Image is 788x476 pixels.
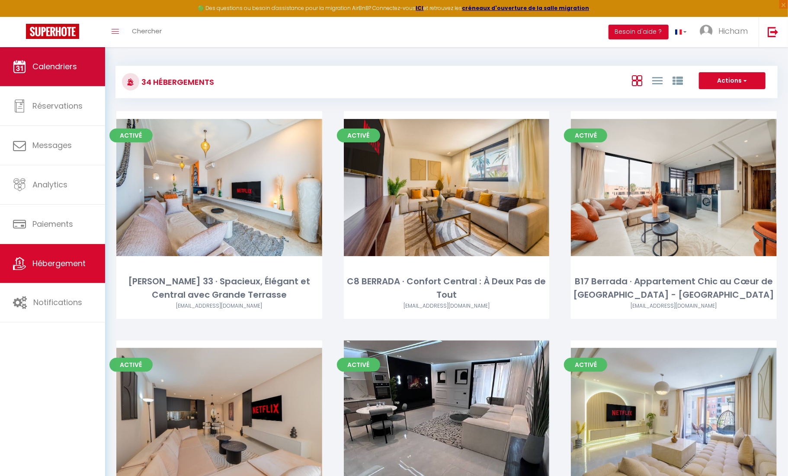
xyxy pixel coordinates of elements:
img: ... [700,25,713,38]
span: Réservations [32,100,83,111]
span: Calendriers [32,61,77,72]
h3: 34 Hébergements [139,72,214,92]
button: Ouvrir le widget de chat LiveChat [7,3,33,29]
button: Besoin d'aide ? [609,25,669,39]
img: Super Booking [26,24,79,39]
div: Airbnb [571,302,777,310]
a: Vue par Groupe [673,73,683,87]
span: Analytics [32,179,67,190]
a: ... Hicham [693,17,759,47]
div: B17 Berrada · Appartement Chic au Cœur de [GEOGRAPHIC_DATA] - [GEOGRAPHIC_DATA] [571,275,777,302]
a: Vue en Liste [652,73,663,87]
span: Paiements [32,219,73,229]
div: C8 BERRADA · Confort Central : À Deux Pas de Tout [344,275,550,302]
span: Activé [564,358,607,372]
img: logout [768,26,778,37]
div: Airbnb [116,302,322,310]
span: Activé [564,129,607,142]
span: Activé [109,358,153,372]
span: Hicham [718,26,748,36]
a: ICI [416,4,424,12]
div: Airbnb [344,302,550,310]
a: créneaux d'ouverture de la salle migration [462,4,589,12]
div: [PERSON_NAME] 33 · Spacieux, Élégant et Central avec Grande Terrasse [116,275,322,302]
span: Activé [109,129,153,142]
span: Notifications [33,297,82,308]
span: Activé [337,129,380,142]
span: Hébergement [32,258,86,269]
span: Chercher [132,26,162,35]
span: Messages [32,140,72,151]
span: Activé [337,358,380,372]
button: Actions [699,72,766,90]
a: Vue en Box [632,73,642,87]
a: Chercher [125,17,168,47]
